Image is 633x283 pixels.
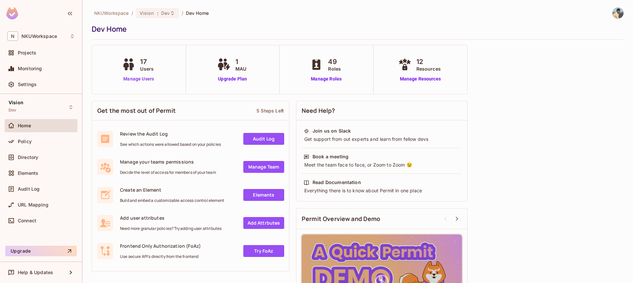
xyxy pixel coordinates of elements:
span: Use secure API's directly from the frontend [120,254,201,259]
span: 12 [416,57,441,67]
span: MAU [235,65,246,72]
div: Dev Home [92,24,620,34]
span: Manage your teams permissions [120,159,216,165]
span: Workspace: NKUWorkspace [21,34,57,39]
div: Get support from out experts and learn from fellow devs [304,136,460,142]
span: Directory [18,155,38,160]
span: Decide the level of access for members of your team [120,170,216,175]
span: Get the most out of Permit [97,107,176,115]
span: Permit Overview and Demo [302,215,380,223]
a: Manage Team [243,161,284,173]
span: Resources [416,65,441,72]
a: Elements [243,189,284,201]
span: Build and embed a customizable access control element [120,198,224,203]
span: Vision [140,10,154,16]
span: Frontend Only Authorization (FoAz) [120,243,201,249]
span: 1 [235,57,246,67]
div: Join us on Slack [313,128,351,134]
span: See which actions were allowed based on your policies [120,142,221,147]
span: Connect [18,218,36,223]
span: Users [140,65,154,72]
span: Dev [9,108,16,113]
div: Book a meeting [313,153,348,160]
span: Help & Updates [18,270,53,275]
span: Create an Element [120,187,224,193]
a: Manage Roles [308,76,344,82]
span: Elements [18,171,38,176]
a: Try FoAz [243,245,284,257]
span: Roles [328,65,341,72]
span: Need Help? [302,107,335,115]
img: SReyMgAAAABJRU5ErkJggg== [6,7,18,19]
a: Audit Log [243,133,284,145]
div: Read Documentation [313,179,361,186]
div: Everything there is to know about Permit in one place [304,187,460,194]
span: N [7,31,18,41]
div: 5 Steps Left [256,108,284,114]
span: Policy [18,139,32,144]
span: Monitoring [18,66,42,71]
li: / [132,10,133,16]
a: Manage Resources [397,76,444,82]
span: URL Mapping [18,202,48,207]
a: Manage Users [120,76,157,82]
span: Dev Home [186,10,209,16]
span: 17 [140,57,154,67]
span: Dev [161,10,170,16]
span: Need more granular policies? Try adding user attributes [120,226,222,231]
span: Home [18,123,31,128]
span: Projects [18,50,36,55]
div: Meet the team face to face, or Zoom to Zoom 😉 [304,162,460,168]
span: Add user attributes [120,215,222,221]
li: / [182,10,183,16]
span: Settings [18,82,37,87]
span: : [157,11,159,16]
span: the active workspace [94,10,129,16]
img: Nitin Kumar [613,8,623,18]
button: Upgrade [5,246,77,256]
a: Add Attrbutes [243,217,284,229]
span: Vision [9,100,23,105]
a: Upgrade Plan [216,76,250,82]
span: 49 [328,57,341,67]
span: Audit Log [18,186,40,192]
span: Review the Audit Log [120,131,221,137]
